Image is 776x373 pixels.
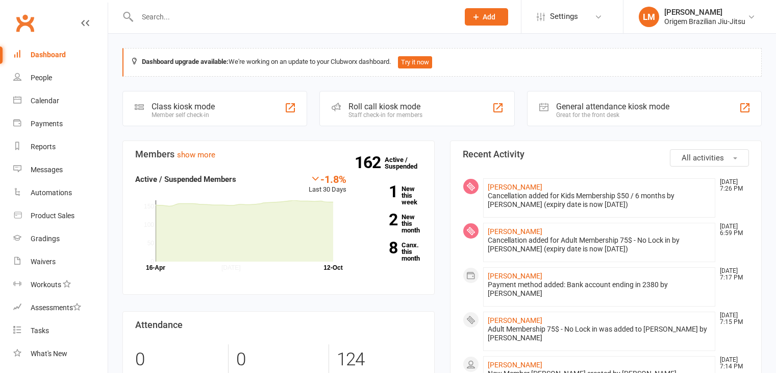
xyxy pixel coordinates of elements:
[362,184,397,199] strong: 1
[715,223,748,237] time: [DATE] 6:59 PM
[488,183,542,191] a: [PERSON_NAME]
[715,357,748,370] time: [DATE] 7:14 PM
[348,102,422,111] div: Roll call kiosk mode
[13,89,108,112] a: Calendar
[31,143,56,151] div: Reports
[13,43,108,66] a: Dashboard
[31,120,63,128] div: Payments
[31,281,61,289] div: Workouts
[13,319,108,342] a: Tasks
[31,189,72,197] div: Automations
[355,155,385,170] strong: 162
[463,149,749,159] h3: Recent Activity
[13,250,108,273] a: Waivers
[309,173,346,184] div: -1.8%
[135,175,236,184] strong: Active / Suspended Members
[639,7,659,27] div: LM
[556,102,669,111] div: General attendance kiosk mode
[556,111,669,119] div: Great for the front desk
[362,214,422,234] a: 2New this month
[362,185,422,205] a: 1New this week
[13,342,108,365] a: What's New
[664,8,745,17] div: [PERSON_NAME]
[135,149,422,159] h3: Members
[31,258,56,266] div: Waivers
[31,97,59,105] div: Calendar
[13,181,108,204] a: Automations
[465,8,508,26] button: Add
[488,325,711,342] div: Adult Membership 75$ - No Lock in was added to [PERSON_NAME] by [PERSON_NAME]
[664,17,745,26] div: Origem Brazilian Jiu-Jitsu
[31,235,60,243] div: Gradings
[152,102,215,111] div: Class kiosk mode
[31,166,63,174] div: Messages
[177,150,215,159] a: show more
[348,111,422,119] div: Staff check-in for members
[483,13,495,21] span: Add
[31,304,81,312] div: Assessments
[362,240,397,255] strong: 8
[152,111,215,119] div: Member self check-in
[31,51,66,59] div: Dashboard
[12,10,38,36] a: Clubworx
[31,349,67,358] div: What's New
[31,327,49,335] div: Tasks
[550,5,578,28] span: Settings
[385,149,430,177] a: 162Active / Suspended
[682,153,724,162] span: All activities
[13,227,108,250] a: Gradings
[122,48,762,77] div: We're working on an update to your Clubworx dashboard.
[13,296,108,319] a: Assessments
[31,212,74,220] div: Product Sales
[715,179,748,192] time: [DATE] 7:26 PM
[488,236,711,253] div: Cancellation added for Adult Membership 75$ - No Lock in by [PERSON_NAME] (expiry date is now [DA...
[362,212,397,227] strong: 2
[13,66,108,89] a: People
[488,361,542,369] a: [PERSON_NAME]
[13,204,108,227] a: Product Sales
[488,227,542,236] a: [PERSON_NAME]
[488,272,542,280] a: [PERSON_NAME]
[670,149,749,167] button: All activities
[31,74,52,82] div: People
[362,242,422,262] a: 8Canx. this month
[142,58,229,65] strong: Dashboard upgrade available:
[135,320,422,330] h3: Attendance
[488,316,542,324] a: [PERSON_NAME]
[134,10,452,24] input: Search...
[715,312,748,325] time: [DATE] 7:15 PM
[13,135,108,158] a: Reports
[488,281,711,298] div: Payment method added: Bank account ending in 2380 by [PERSON_NAME]
[488,192,711,209] div: Cancellation added for Kids Membership $50 / 6 months by [PERSON_NAME] (expiry date is now [DATE])
[13,112,108,135] a: Payments
[398,56,432,68] button: Try it now
[309,173,346,195] div: Last 30 Days
[13,158,108,181] a: Messages
[715,268,748,281] time: [DATE] 7:17 PM
[13,273,108,296] a: Workouts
